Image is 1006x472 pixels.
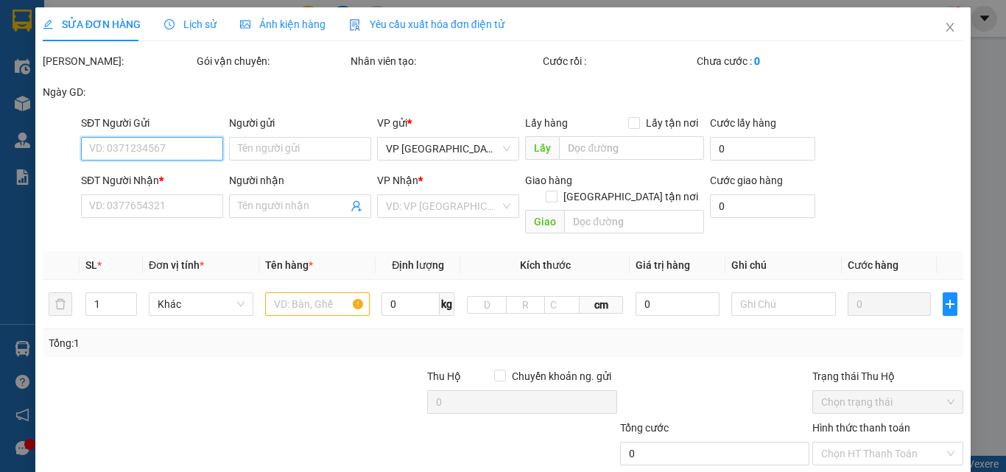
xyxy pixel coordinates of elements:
div: Ngày GD: [43,84,194,100]
div: SĐT Người Nhận [81,172,223,189]
div: Trạng thái Thu Hộ [812,368,963,384]
span: Kích thước [520,259,571,271]
div: Gói vận chuyển: [197,53,348,69]
div: Cước rồi : [543,53,694,69]
input: Cước giao hàng [710,194,815,218]
span: cm [580,296,623,314]
span: Cước hàng [848,259,898,271]
input: Dọc đường [564,210,704,233]
b: 0 [754,55,760,67]
span: picture [240,19,250,29]
span: SL [85,259,97,271]
span: Lấy tận nơi [640,115,704,131]
button: plus [943,292,957,316]
span: clock-circle [164,19,175,29]
img: icon [349,19,361,31]
span: Chuyển khoản ng. gửi [506,368,617,384]
button: delete [49,292,72,316]
button: Close [929,7,971,49]
span: VP Nhận [377,175,418,186]
span: Lịch sử [164,18,217,30]
input: R [506,296,546,314]
label: Cước lấy hàng [710,117,776,129]
input: 0 [848,292,931,316]
span: Định lượng [392,259,444,271]
span: Khác [158,293,245,315]
span: user-add [351,200,362,212]
span: Tổng cước [620,422,669,434]
span: Lấy hàng [525,117,568,129]
input: Dọc đường [559,136,704,160]
span: kg [440,292,454,316]
div: Người nhận [229,172,371,189]
span: close [944,21,956,33]
div: Tổng: 1 [49,335,390,351]
div: SĐT Người Gửi [81,115,223,131]
span: edit [43,19,53,29]
input: Cước lấy hàng [710,137,815,161]
span: Tên hàng [265,259,313,271]
span: Giao [525,210,564,233]
input: D [467,296,507,314]
span: VP Yên Sở [386,138,510,160]
label: Hình thức thanh toán [812,422,910,434]
input: Ghi Chú [731,292,836,316]
span: Yêu cầu xuất hóa đơn điện tử [349,18,504,30]
span: Giao hàng [525,175,572,186]
span: Ảnh kiện hàng [240,18,326,30]
div: Chưa cước : [697,53,848,69]
div: [PERSON_NAME]: [43,53,194,69]
span: Đơn vị tính [149,259,204,271]
th: Ghi chú [725,251,842,280]
span: [GEOGRAPHIC_DATA] tận nơi [557,189,704,205]
div: VP gửi [377,115,519,131]
span: Lấy [525,136,559,160]
div: Người gửi [229,115,371,131]
input: C [544,296,580,314]
span: Giá trị hàng [636,259,690,271]
input: VD: Bàn, Ghế [265,292,370,316]
span: SỬA ĐƠN HÀNG [43,18,141,30]
span: Chọn trạng thái [821,391,954,413]
label: Cước giao hàng [710,175,783,186]
span: Thu Hộ [427,370,461,382]
span: plus [943,298,957,310]
div: Nhân viên tạo: [351,53,540,69]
